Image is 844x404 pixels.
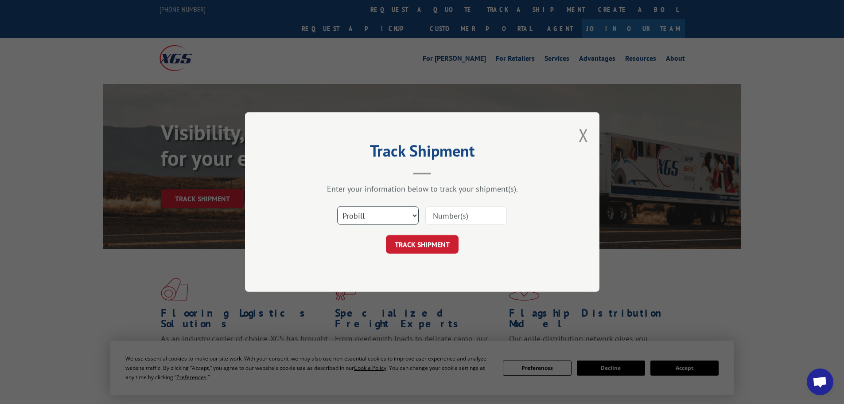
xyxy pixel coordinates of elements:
[807,369,833,395] div: Open chat
[289,184,555,194] div: Enter your information below to track your shipment(s).
[289,145,555,161] h2: Track Shipment
[425,206,507,225] input: Number(s)
[579,123,588,147] button: Close modal
[386,235,459,254] button: TRACK SHIPMENT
